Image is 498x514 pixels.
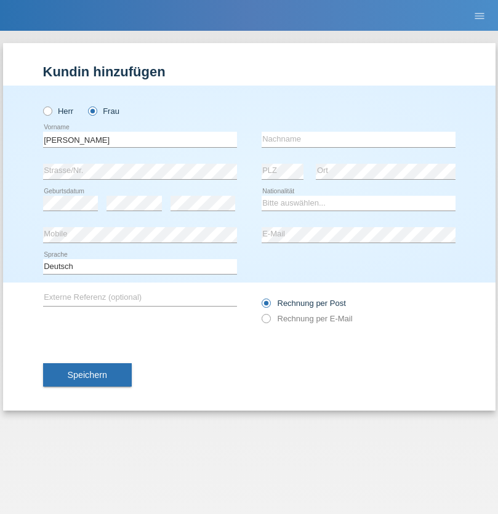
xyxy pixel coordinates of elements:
[262,299,270,314] input: Rechnung per Post
[43,106,51,114] input: Herr
[43,106,74,116] label: Herr
[88,106,96,114] input: Frau
[68,370,107,380] span: Speichern
[473,10,486,22] i: menu
[467,12,492,19] a: menu
[88,106,119,116] label: Frau
[262,314,270,329] input: Rechnung per E-Mail
[43,363,132,387] button: Speichern
[262,314,353,323] label: Rechnung per E-Mail
[43,64,456,79] h1: Kundin hinzufügen
[262,299,346,308] label: Rechnung per Post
